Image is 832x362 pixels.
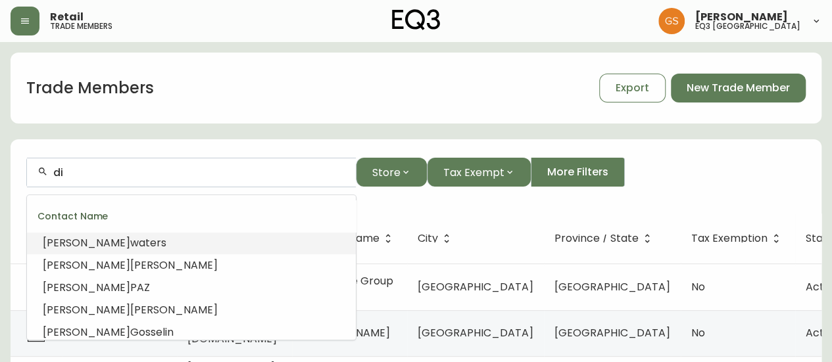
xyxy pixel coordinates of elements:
span: [PERSON_NAME] [695,12,788,22]
span: Province / State [554,235,639,242]
span: Province / State [554,233,656,244]
span: Gosselin [130,325,174,340]
span: [PERSON_NAME] [43,302,130,317]
span: More Filters [547,165,608,179]
span: Tax Exemption [691,235,768,242]
span: [PERSON_NAME] [43,235,130,250]
span: [GEOGRAPHIC_DATA] [554,279,670,294]
span: [PERSON_NAME] [130,302,218,317]
button: Tax Exempt [427,158,531,187]
button: Store [356,158,427,187]
img: 6b403d9c54a9a0c30f681d41f5fc2571 [658,8,685,34]
span: [PERSON_NAME] [43,280,130,295]
div: Contact Name [27,200,356,232]
span: City [418,233,455,244]
span: Tax Exemption [691,233,785,244]
h5: eq3 [GEOGRAPHIC_DATA] [695,22,800,30]
span: City [418,235,438,242]
span: [GEOGRAPHIC_DATA] [554,325,670,340]
h1: Trade Members [26,77,154,99]
button: More Filters [531,158,625,187]
span: Retail [50,12,84,22]
span: [GEOGRAPHIC_DATA] [418,325,533,340]
span: Tax Exempt [443,164,504,181]
span: waters [130,235,166,250]
span: No [691,325,705,340]
span: [PERSON_NAME] [43,325,130,340]
span: [PERSON_NAME] [130,258,218,273]
button: New Trade Member [671,74,806,102]
span: No [691,279,705,294]
h5: trade members [50,22,112,30]
input: Search [53,166,345,179]
button: Export [599,74,666,102]
span: Export [616,81,649,95]
span: PAZ [130,280,150,295]
span: [GEOGRAPHIC_DATA] [418,279,533,294]
img: logo [392,9,441,30]
span: New Trade Member [687,81,790,95]
span: Store [372,164,401,181]
span: [PERSON_NAME] [43,258,130,273]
